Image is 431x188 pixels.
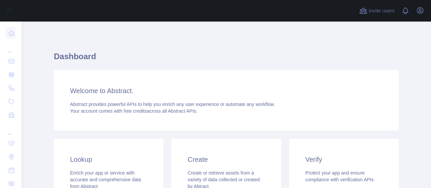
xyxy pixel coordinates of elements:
[358,5,396,16] button: Invite users
[70,108,197,114] span: Your account comes with across all Abstract APIs.
[54,51,399,67] h1: Dashboard
[188,155,265,164] h3: Create
[305,155,383,164] h3: Verify
[305,170,374,182] span: Protect your app and ensure compliance with verification APIs
[70,155,147,164] h3: Lookup
[124,108,147,114] span: free credits
[5,40,16,54] div: ...
[369,7,395,15] span: Invite users
[70,86,383,96] h3: Welcome to Abstract.
[5,122,16,136] div: ...
[70,102,275,107] span: Abstract provides powerful APIs to help you enrich any user experience or automate any workflow.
